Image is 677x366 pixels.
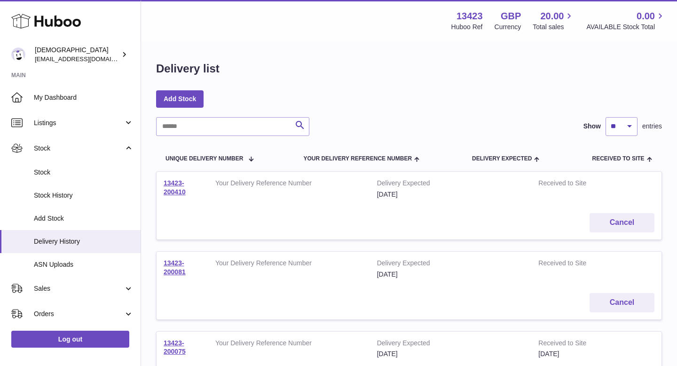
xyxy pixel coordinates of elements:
a: 13423-200081 [164,259,186,276]
span: Add Stock [34,214,134,223]
span: My Dashboard [34,93,134,102]
span: Stock History [34,191,134,200]
strong: Delivery Expected [377,339,525,350]
span: entries [642,122,662,131]
span: [DATE] [538,350,559,358]
div: [DATE] [377,350,525,358]
span: Listings [34,119,124,127]
a: 13423-200075 [164,339,186,356]
span: ASN Uploads [34,260,134,269]
div: Currency [495,23,521,32]
span: Sales [34,284,124,293]
span: Total sales [533,23,575,32]
strong: Received to Site [538,259,615,270]
strong: GBP [501,10,521,23]
span: Stock [34,144,124,153]
a: Log out [11,331,129,348]
span: Unique Delivery Number [165,156,243,162]
span: AVAILABLE Stock Total [586,23,666,32]
label: Show [583,122,601,131]
span: Received to Site [592,156,644,162]
strong: 13423 [457,10,483,23]
span: [EMAIL_ADDRESS][DOMAIN_NAME] [35,55,138,63]
strong: Received to Site [538,339,615,350]
span: Orders [34,310,124,318]
strong: Delivery Expected [377,259,525,270]
strong: Received to Site [538,179,615,190]
strong: Your Delivery Reference Number [215,259,363,270]
a: 0.00 AVAILABLE Stock Total [586,10,666,32]
a: 20.00 Total sales [533,10,575,32]
div: [DATE] [377,270,525,279]
div: [DEMOGRAPHIC_DATA] [35,46,119,64]
button: Cancel [590,213,654,232]
div: Huboo Ref [451,23,483,32]
button: Cancel [590,293,654,312]
span: Stock [34,168,134,177]
h1: Delivery list [156,61,220,76]
strong: Your Delivery Reference Number [215,339,363,350]
span: Delivery Expected [472,156,532,162]
strong: Your Delivery Reference Number [215,179,363,190]
div: [DATE] [377,190,525,199]
strong: Delivery Expected [377,179,525,190]
img: olgazyuz@outlook.com [11,48,25,62]
span: 20.00 [540,10,564,23]
span: Delivery History [34,237,134,246]
span: Your Delivery Reference Number [303,156,412,162]
a: Add Stock [156,90,204,107]
a: 13423-200410 [164,179,186,196]
span: 0.00 [637,10,655,23]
